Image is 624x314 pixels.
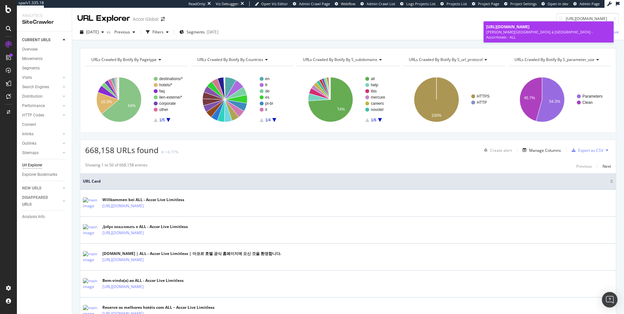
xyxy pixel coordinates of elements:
div: [DATE] [207,29,218,35]
a: Open Viz Editor [255,1,288,6]
text: 100% [431,113,441,118]
div: [PERSON_NAME][GEOGRAPHIC_DATA] à [GEOGRAPHIC_DATA] - AccorHotels - ALL [486,30,611,40]
h4: URLs Crawled By Botify By pagetype [90,54,182,65]
svg: A chart. [297,71,399,128]
span: Open Viz Editor [261,1,288,6]
span: URLs Crawled By Botify By s_subdomains [303,57,377,62]
h4: URLs Crawled By Botify By s_url_protocol [408,54,500,65]
a: Webflow [335,1,356,6]
text: faq [159,89,165,93]
a: [URL][DOMAIN_NAME] [102,203,144,209]
a: Project Page [472,1,499,6]
input: Find a URL [556,13,619,24]
span: [URL][DOMAIN_NAME] [486,24,529,30]
img: main image [83,278,99,290]
span: Projects List [447,1,467,6]
a: Admin Crawl List [360,1,395,6]
span: Admin Crawl Page [299,1,330,6]
h4: URLs Crawled By Botify By s_parameter_use [513,54,605,65]
button: Create alert [481,145,512,155]
div: Manage Columns [529,148,561,153]
a: Overview [22,46,67,53]
div: Url Explorer [22,162,42,169]
div: Analytics [22,13,67,18]
div: CURRENT URLS [22,37,50,43]
span: 668,158 URLs found [85,145,159,155]
div: +4.77% [165,149,178,155]
div: Willkommen bei ALL - Accor Live Limitless [102,197,184,203]
span: Webflow [341,1,356,6]
a: Content [22,121,67,128]
span: Admin Crawl List [367,1,395,6]
a: Logs Projects List [400,1,435,6]
a: Admin Page [573,1,600,6]
span: Logs Projects List [406,1,435,6]
a: [URL][DOMAIN_NAME][PERSON_NAME][GEOGRAPHIC_DATA] à [GEOGRAPHIC_DATA] - AccorHotels - ALL [484,21,614,42]
div: Overview [22,46,38,53]
svg: A chart. [191,71,294,128]
div: Distribution [22,93,43,100]
text: 1/5 [159,118,165,122]
button: Segments[DATE] [177,27,221,37]
a: [URL][DOMAIN_NAME] [102,284,144,290]
span: Project Settings [510,1,537,6]
span: URL Card [83,178,608,184]
div: Bem-vindo(a) ao ALL - Accor Live Limitless [102,278,184,284]
span: Project Page [478,1,499,6]
a: Explorer Bookmarks [22,171,67,178]
text: lien-externe/* [159,95,182,100]
a: DISAPPEARED URLS [22,194,61,208]
a: Inlinks [22,131,61,138]
div: Search Engines [22,84,49,91]
span: URLs Crawled By Botify By s_parameter_use [514,57,594,62]
a: Outlinks [22,140,61,147]
a: CURRENT URLS [22,37,61,43]
a: Url Explorer [22,162,67,169]
a: Analysis Info [22,213,67,220]
button: [DATE] [77,27,107,37]
a: [URL][DOMAIN_NAME] [102,230,144,236]
button: Previous [576,162,592,170]
div: Sitemaps [22,150,39,156]
span: URLs Crawled By Botify By s_url_protocol [409,57,483,62]
div: Outlinks [22,140,36,147]
a: NEW URLS [22,185,61,192]
text: 16.3% [101,100,112,104]
div: arrow-right-arrow-left [161,17,165,21]
text: novotel [371,107,383,112]
img: Equal [161,151,164,153]
div: Viz Debugger: [216,1,239,6]
h4: URLs Crawled By Botify By s_subdomains [302,54,394,65]
text: es [265,95,269,100]
svg: A chart. [403,71,505,128]
div: Explorer Bookmarks [22,171,57,178]
div: URL Explorer [77,13,130,24]
text: Clean [582,100,592,105]
div: Content [22,121,36,128]
div: Filters [152,29,163,35]
div: NEW URLS [22,185,41,192]
a: Projects List [440,1,467,6]
text: HTTP [477,100,487,105]
svg: A chart. [508,71,611,128]
div: Segments [22,65,40,72]
span: URLs Crawled By Botify By pagetype [91,57,157,62]
span: Admin Page [579,1,600,6]
a: Segments [22,65,67,72]
text: careers [371,101,384,106]
a: Project Settings [504,1,537,6]
div: [DOMAIN_NAME] | ALL - Accor Live Limitless | 아코르 호텔 공식 홈페이지에 오신 것을 환영합니다. [102,251,281,257]
a: Sitemaps [22,150,61,156]
span: Open in dev [548,1,568,6]
text: en [265,77,269,81]
img: main image [83,197,99,209]
div: Showing 1 to 50 of 668,158 entries [85,162,148,170]
text: 45.7% [524,96,535,100]
text: hotels/* [159,83,172,87]
img: main image [83,251,99,263]
div: Добро пожаловать в ALL - Accor Live Limitless [102,224,188,230]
